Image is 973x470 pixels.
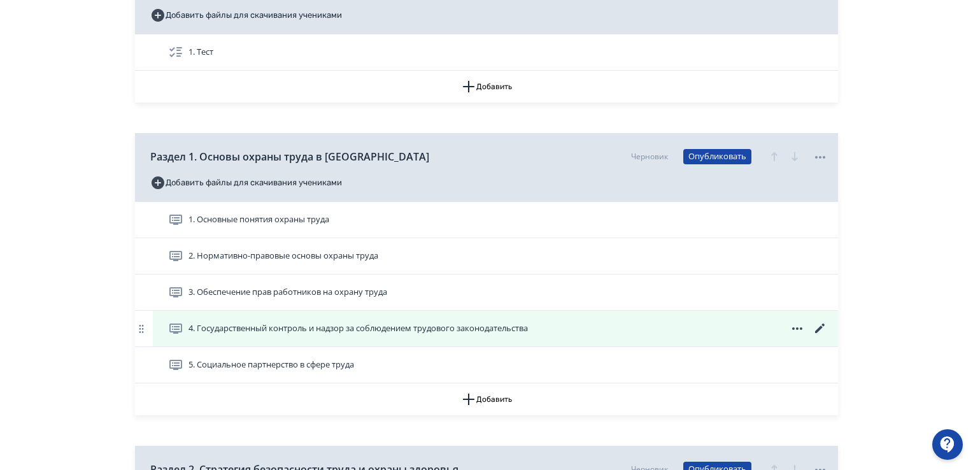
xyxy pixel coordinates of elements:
[150,149,429,164] span: Раздел 1. Основы охраны труда в [GEOGRAPHIC_DATA]
[631,151,668,162] div: Черновик
[188,286,387,299] span: 3. Обеспечение прав работников на охрану труда
[188,213,329,226] span: 1. Основные понятия охраны труда
[150,173,342,193] button: Добавить файлы для скачивания учениками
[188,250,378,262] span: 2. Нормативно-правовые основы охраны труда
[135,34,838,71] div: 1. Тест
[135,347,838,383] div: 5. Социальное партнерство в сфере труда
[135,274,838,311] div: 3. Обеспечение прав работников на охрану труда
[135,311,838,347] div: 4. Государственный контроль и надзор за соблюдением трудового законодательства
[135,383,838,415] button: Добавить
[135,202,838,238] div: 1. Основные понятия охраны труда
[188,359,354,371] span: 5. Социальное партнерство в сфере труда
[135,71,838,103] button: Добавить
[150,5,342,25] button: Добавить файлы для скачивания учениками
[683,149,751,164] button: Опубликовать
[188,46,213,59] span: 1. Тест
[188,322,528,335] span: 4. Государственный контроль и надзор за соблюдением трудового законодательства
[135,238,838,274] div: 2. Нормативно-правовые основы охраны труда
